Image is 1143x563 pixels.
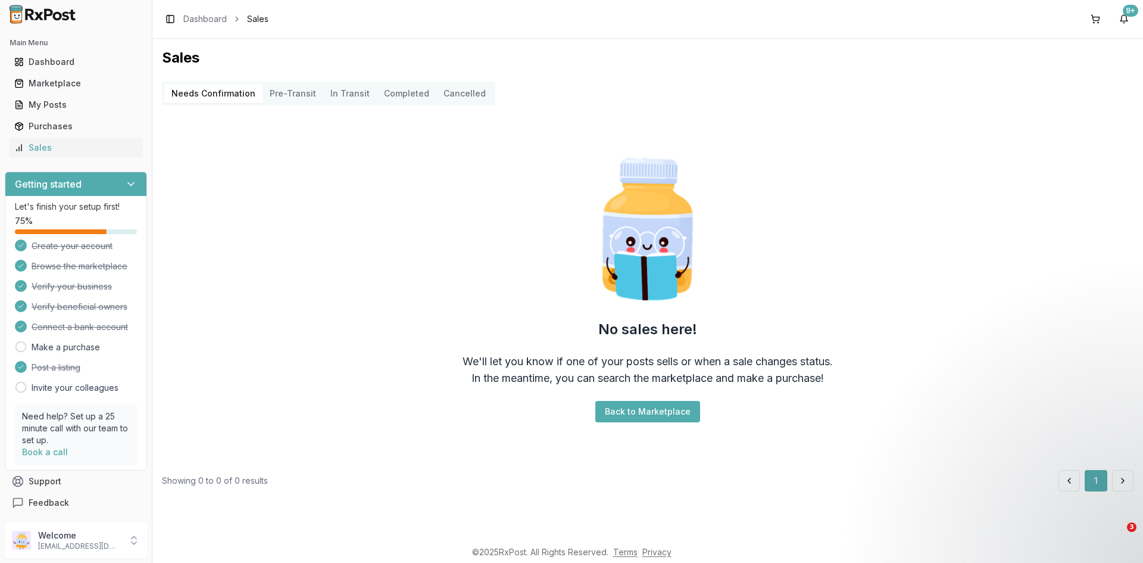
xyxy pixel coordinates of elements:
[436,84,493,103] button: Cancelled
[14,120,138,132] div: Purchases
[32,341,100,353] a: Make a purchase
[29,497,69,509] span: Feedback
[1103,522,1131,551] iframe: Intercom live chat
[183,13,268,25] nav: breadcrumb
[10,116,142,137] a: Purchases
[183,13,227,25] a: Dashboard
[15,215,33,227] span: 75 %
[164,84,263,103] button: Needs Confirmation
[5,74,147,93] button: Marketplace
[1114,10,1133,29] button: 9+
[14,99,138,111] div: My Posts
[22,447,68,457] a: Book a call
[263,84,323,103] button: Pre-Transit
[5,492,147,514] button: Feedback
[14,77,138,89] div: Marketplace
[471,370,824,387] div: In the meantime, you can search the marketplace and make a purchase!
[10,94,142,116] a: My Posts
[571,153,724,306] img: Smart Pill Bottle
[10,38,142,48] h2: Main Menu
[32,260,127,272] span: Browse the marketplace
[15,177,82,191] h3: Getting started
[642,547,672,557] a: Privacy
[32,362,80,374] span: Post a listing
[162,475,268,487] div: Showing 0 to 0 of 0 results
[5,5,81,24] img: RxPost Logo
[162,48,1133,67] h1: Sales
[38,530,121,542] p: Welcome
[5,52,147,71] button: Dashboard
[32,301,127,313] span: Verify beneficial owners
[12,531,31,550] img: User avatar
[32,240,113,252] span: Create your account
[377,84,436,103] button: Completed
[1127,522,1136,532] span: 3
[10,73,142,94] a: Marketplace
[598,320,697,339] h2: No sales here!
[463,353,833,370] div: We'll let you know if one of your posts sells or when a sale changes status.
[613,547,638,557] a: Terms
[10,51,142,73] a: Dashboard
[5,95,147,114] button: My Posts
[247,13,268,25] span: Sales
[32,382,118,394] a: Invite your colleagues
[32,321,128,333] span: Connect a bank account
[14,142,138,154] div: Sales
[5,138,147,157] button: Sales
[5,117,147,136] button: Purchases
[15,201,137,213] p: Let's finish your setup first!
[323,84,377,103] button: In Transit
[38,542,121,551] p: [EMAIL_ADDRESS][DOMAIN_NAME]
[5,471,147,492] button: Support
[1123,5,1138,17] div: 9+
[32,281,112,293] span: Verify your business
[14,56,138,68] div: Dashboard
[22,410,130,446] p: Need help? Set up a 25 minute call with our team to set up.
[595,401,700,422] button: Back to Marketplace
[10,137,142,158] a: Sales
